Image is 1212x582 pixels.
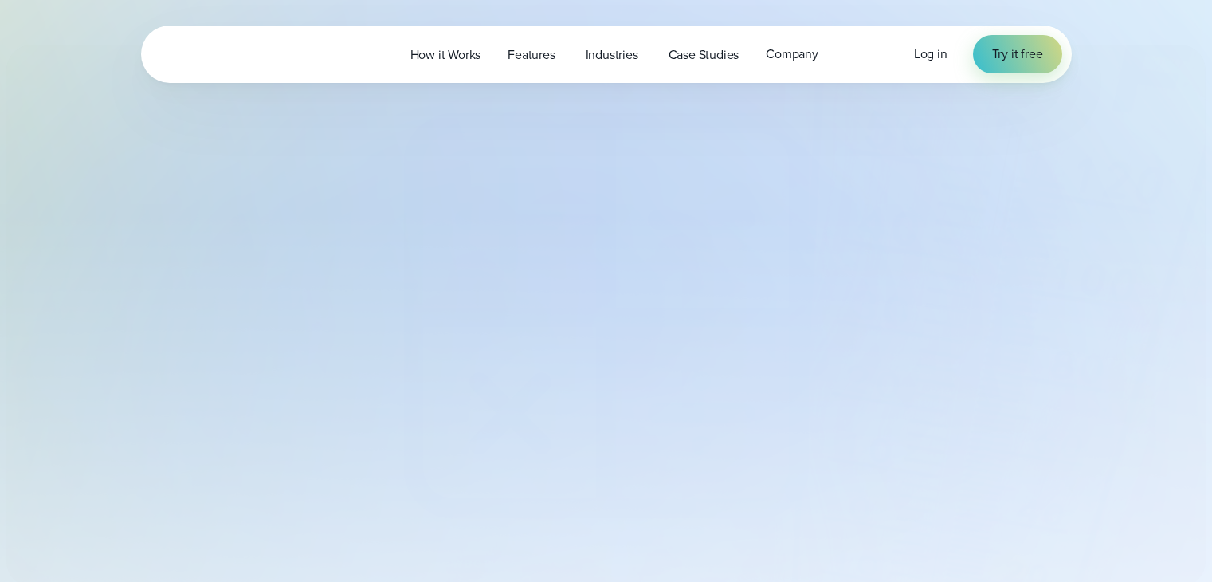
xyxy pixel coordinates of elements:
span: Company [766,45,818,64]
a: Log in [914,45,947,64]
span: Try it free [992,45,1043,64]
a: Try it free [973,35,1062,73]
a: Case Studies [655,38,753,71]
a: How it Works [397,38,495,71]
span: Case Studies [669,45,739,65]
span: Industries [586,45,638,65]
span: Features [508,45,555,65]
span: How it Works [410,45,481,65]
span: Log in [914,45,947,63]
